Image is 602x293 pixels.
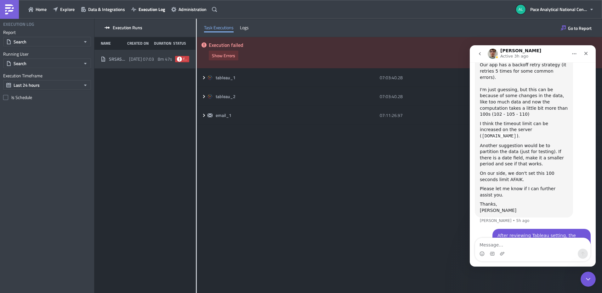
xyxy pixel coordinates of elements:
[10,206,15,211] button: Emoji picker
[380,91,474,102] div: 07:03:40.28
[23,184,121,253] div: After reviewing Tableau setting, the gateway = 120 mins, and vizqlserver.querylimit = 30mins.From...
[50,4,78,14] button: Explore
[216,75,236,80] span: tableau_1
[568,25,592,31] span: Go to Report
[581,272,596,287] iframe: Intercom live chat
[380,110,474,121] div: 07:11:26.97
[515,4,526,15] img: Avatar
[168,4,210,14] button: Administration
[3,21,34,27] h4: Execution Log
[139,6,165,13] span: Execution Log
[173,41,186,46] div: Status
[78,4,128,14] button: Data & Integrations
[60,6,75,13] span: Explore
[3,58,91,68] button: Search
[3,37,91,47] button: Search
[179,6,207,13] span: Administration
[380,72,474,83] div: 07:03:40.28
[20,206,25,211] button: Gif picker
[5,184,121,260] div: Albert says…
[127,41,150,46] div: Created On
[216,113,232,118] span: email_1
[530,6,587,13] span: Pace Analytical National Center for Testing and Innovation
[204,23,234,32] div: Task Executions
[4,4,14,14] img: PushMetrics
[113,25,142,30] span: Execution Runs
[240,23,249,32] div: Logs
[3,95,91,100] label: Is Schedule
[25,4,50,14] button: Home
[558,23,595,33] button: Go to Report
[5,193,121,203] textarea: Message…
[3,80,91,90] button: Last 24 hours
[36,6,47,13] span: Home
[3,73,91,79] label: Execution Timeframe
[14,38,26,45] span: Search
[128,4,168,14] button: Execution Log
[30,206,35,211] button: Upload attachment
[3,30,91,35] label: Report
[3,51,91,57] label: Running User
[28,187,116,249] div: After reviewing Tableau setting, the gateway = 120 mins, and vizqlserver.querylimit = 30mins. Fro...
[14,82,40,88] span: Last 24 hours
[470,45,596,267] iframe: Intercom live chat
[129,56,154,62] span: [DATE] 07:03
[101,41,124,46] div: Name
[212,52,235,59] span: Show Errors
[209,51,238,60] button: Show Errors
[512,3,597,16] button: Pace Analytical National Center for Testing and Innovation
[14,60,26,67] span: Search
[109,56,126,62] span: SRSASC Report
[209,42,597,47] h5: Execution failed
[158,56,172,62] span: 8m 47s
[216,94,236,99] span: tableau_2
[177,57,182,62] span: failed
[88,6,125,13] span: Data & Integrations
[183,57,187,62] span: failed
[154,41,170,46] div: Duration
[108,203,118,213] button: Send a message…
